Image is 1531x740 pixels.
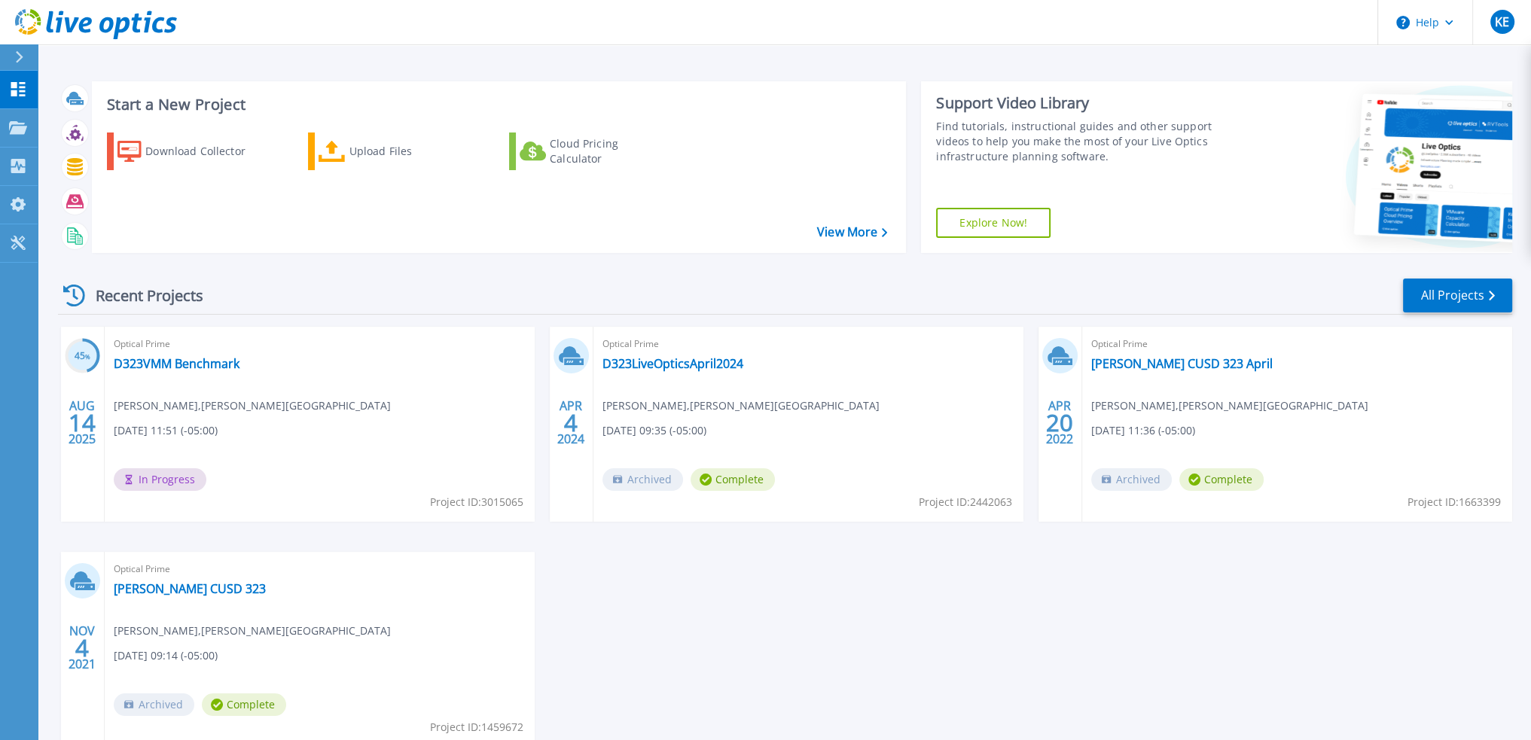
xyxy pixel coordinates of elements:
a: [PERSON_NAME] CUSD 323 April [1091,356,1273,371]
div: Download Collector [145,136,266,166]
span: 20 [1046,416,1073,429]
div: AUG 2025 [68,395,96,450]
span: Project ID: 1663399 [1407,494,1501,510]
span: [PERSON_NAME] , [PERSON_NAME][GEOGRAPHIC_DATA] [114,397,391,414]
div: Support Video Library [936,93,1238,113]
span: Complete [202,693,286,716]
div: APR 2024 [557,395,585,450]
span: Optical Prime [602,336,1014,352]
a: D323VMM Benchmark [114,356,239,371]
a: View More [817,225,887,239]
a: D323LiveOpticsApril2024 [602,356,743,371]
span: [PERSON_NAME] , [PERSON_NAME][GEOGRAPHIC_DATA] [602,397,880,414]
span: Optical Prime [1091,336,1503,352]
a: Cloud Pricing Calculator [509,132,677,170]
div: Recent Projects [58,277,224,314]
span: [PERSON_NAME] , [PERSON_NAME][GEOGRAPHIC_DATA] [114,623,391,639]
span: KE [1495,16,1509,28]
span: 14 [69,416,96,429]
div: Find tutorials, instructional guides and other support videos to help you make the most of your L... [936,119,1238,164]
span: [DATE] 11:36 (-05:00) [1091,422,1195,439]
a: Explore Now! [936,208,1051,238]
span: Project ID: 1459672 [430,719,523,735]
div: Cloud Pricing Calculator [550,136,670,166]
span: Complete [1179,468,1264,491]
span: 4 [75,641,89,654]
div: NOV 2021 [68,620,96,675]
h3: Start a New Project [107,96,886,113]
span: [DATE] 11:51 (-05:00) [114,422,218,439]
span: In Progress [114,468,206,491]
a: Download Collector [107,132,275,170]
span: Archived [114,693,194,716]
a: Upload Files [308,132,476,170]
span: Optical Prime [114,336,526,352]
span: 4 [564,416,578,429]
div: Upload Files [349,136,470,166]
span: Archived [602,468,683,491]
h3: 45 [65,348,100,365]
span: [DATE] 09:35 (-05:00) [602,422,706,439]
a: [PERSON_NAME] CUSD 323 [114,581,266,596]
div: APR 2022 [1045,395,1074,450]
span: Project ID: 3015065 [430,494,523,510]
span: Archived [1091,468,1172,491]
span: % [85,352,90,361]
span: [DATE] 09:14 (-05:00) [114,647,218,664]
span: Complete [691,468,775,491]
a: All Projects [1403,279,1512,312]
span: Project ID: 2442063 [919,494,1012,510]
span: [PERSON_NAME] , [PERSON_NAME][GEOGRAPHIC_DATA] [1091,397,1368,414]
span: Optical Prime [114,561,526,577]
